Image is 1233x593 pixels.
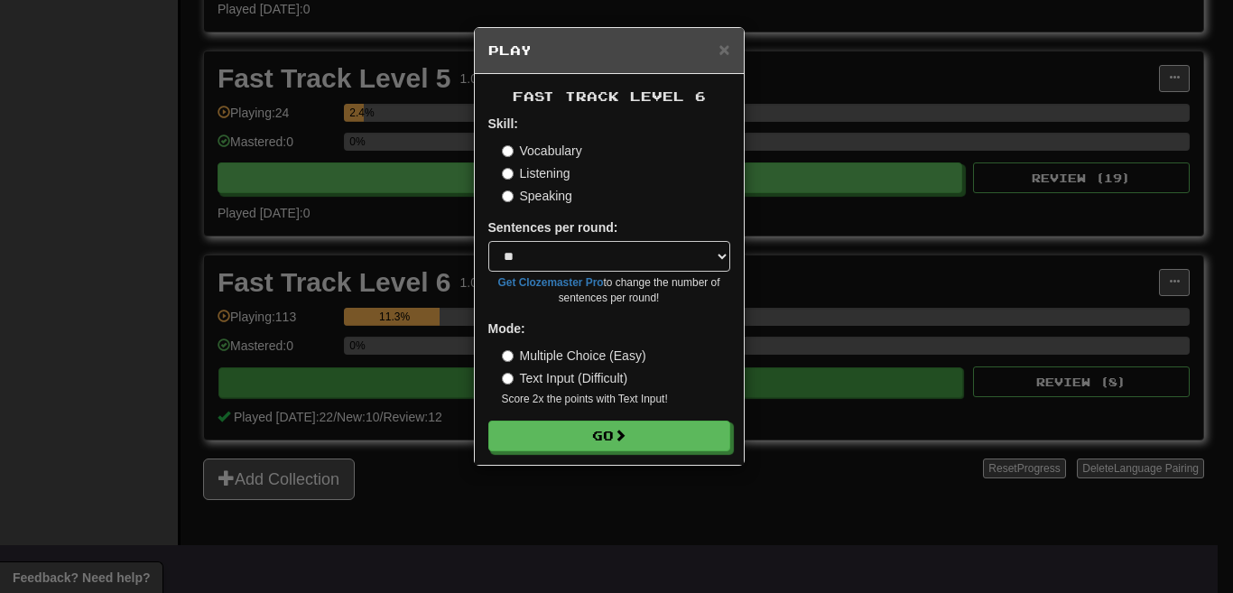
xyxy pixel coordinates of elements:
[502,369,628,387] label: Text Input (Difficult)
[502,168,514,180] input: Listening
[488,275,730,306] small: to change the number of sentences per round!
[502,187,572,205] label: Speaking
[718,40,729,59] button: Close
[502,347,646,365] label: Multiple Choice (Easy)
[502,164,570,182] label: Listening
[718,39,729,60] span: ×
[498,276,604,289] a: Get Clozemaster Pro
[513,88,706,104] span: Fast Track Level 6
[502,142,582,160] label: Vocabulary
[488,218,618,236] label: Sentences per round:
[488,421,730,451] button: Go
[488,116,518,131] strong: Skill:
[488,321,525,336] strong: Mode:
[488,42,730,60] h5: Play
[502,190,514,202] input: Speaking
[502,350,514,362] input: Multiple Choice (Easy)
[502,392,730,407] small: Score 2x the points with Text Input !
[502,373,514,385] input: Text Input (Difficult)
[502,145,514,157] input: Vocabulary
